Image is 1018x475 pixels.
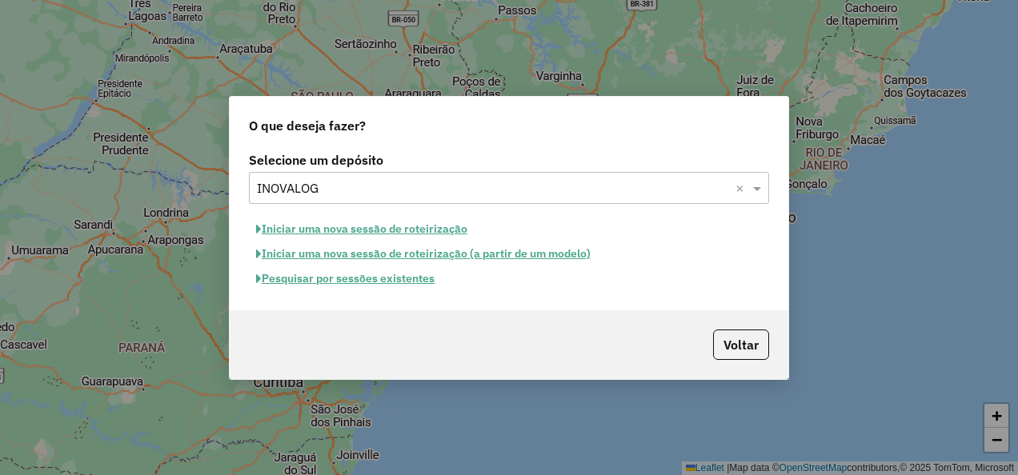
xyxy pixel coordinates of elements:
[735,178,749,198] span: Clear all
[249,217,475,241] button: Iniciar uma nova sessão de roteirização
[249,116,366,135] span: O que deseja fazer?
[249,266,442,291] button: Pesquisar por sessões existentes
[249,241,598,266] button: Iniciar uma nova sessão de roteirização (a partir de um modelo)
[713,329,769,360] button: Voltar
[249,150,769,170] label: Selecione um depósito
